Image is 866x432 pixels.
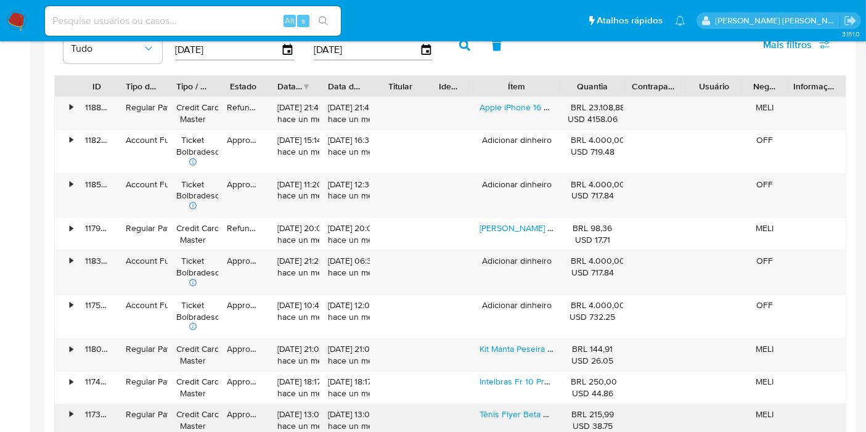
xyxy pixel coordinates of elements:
[597,14,663,27] span: Atalhos rápidos
[285,15,295,26] span: Alt
[716,15,840,26] p: leticia.merlin@mercadolivre.com
[311,12,336,30] button: search-icon
[675,15,685,26] a: Notificações
[842,29,860,39] span: 3.151.0
[301,15,305,26] span: s
[45,13,341,29] input: Pesquise usuários ou casos...
[844,14,857,27] a: Sair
